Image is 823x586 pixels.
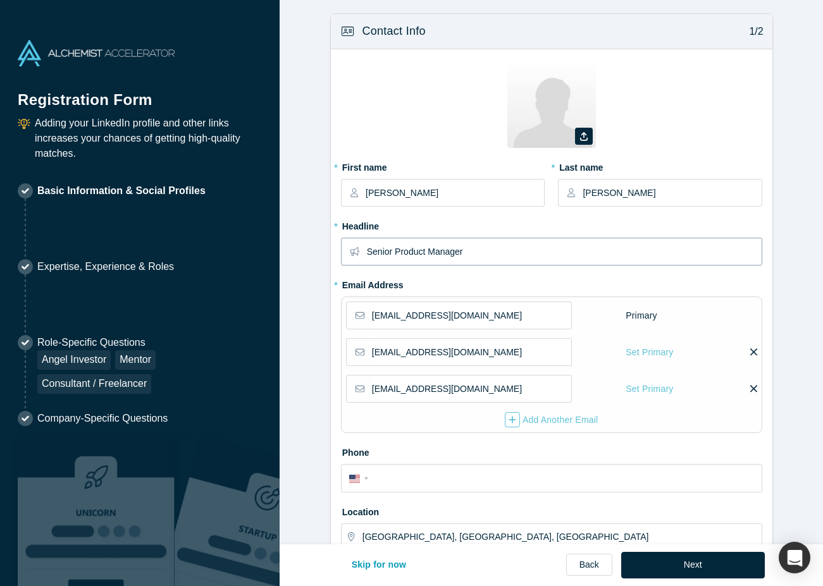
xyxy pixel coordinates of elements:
div: Primary [625,305,658,327]
p: Adding your LinkedIn profile and other links increases your chances of getting high-quality matches. [35,116,262,161]
input: Enter a location [362,524,761,551]
label: Location [341,501,762,519]
div: Mentor [115,350,156,370]
p: 1/2 [743,24,764,39]
div: Angel Investor [37,350,111,370]
div: Consultant / Freelancer [37,374,151,394]
div: Add Another Email [505,412,598,427]
h3: Contact Info [362,23,425,40]
a: Back [566,554,612,576]
button: Add Another Email [504,412,599,428]
label: First name [341,157,545,174]
p: Basic Information & Social Profiles [37,183,206,198]
button: Next [621,552,765,578]
input: Partner, CEO [367,238,761,265]
p: Company-Specific Questions [37,411,168,426]
div: Set Primary [625,378,674,400]
h1: Registration Form [18,75,262,111]
img: Profile user default [507,59,596,148]
label: Last name [558,157,762,174]
label: Headline [341,216,762,233]
label: Phone [341,442,762,460]
p: Role-Specific Questions [37,335,262,350]
img: Alchemist Accelerator Logo [18,40,175,66]
div: Set Primary [625,341,674,363]
button: Skip for now [338,552,420,578]
label: Email Address [341,274,404,292]
p: Expertise, Experience & Roles [37,259,174,274]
